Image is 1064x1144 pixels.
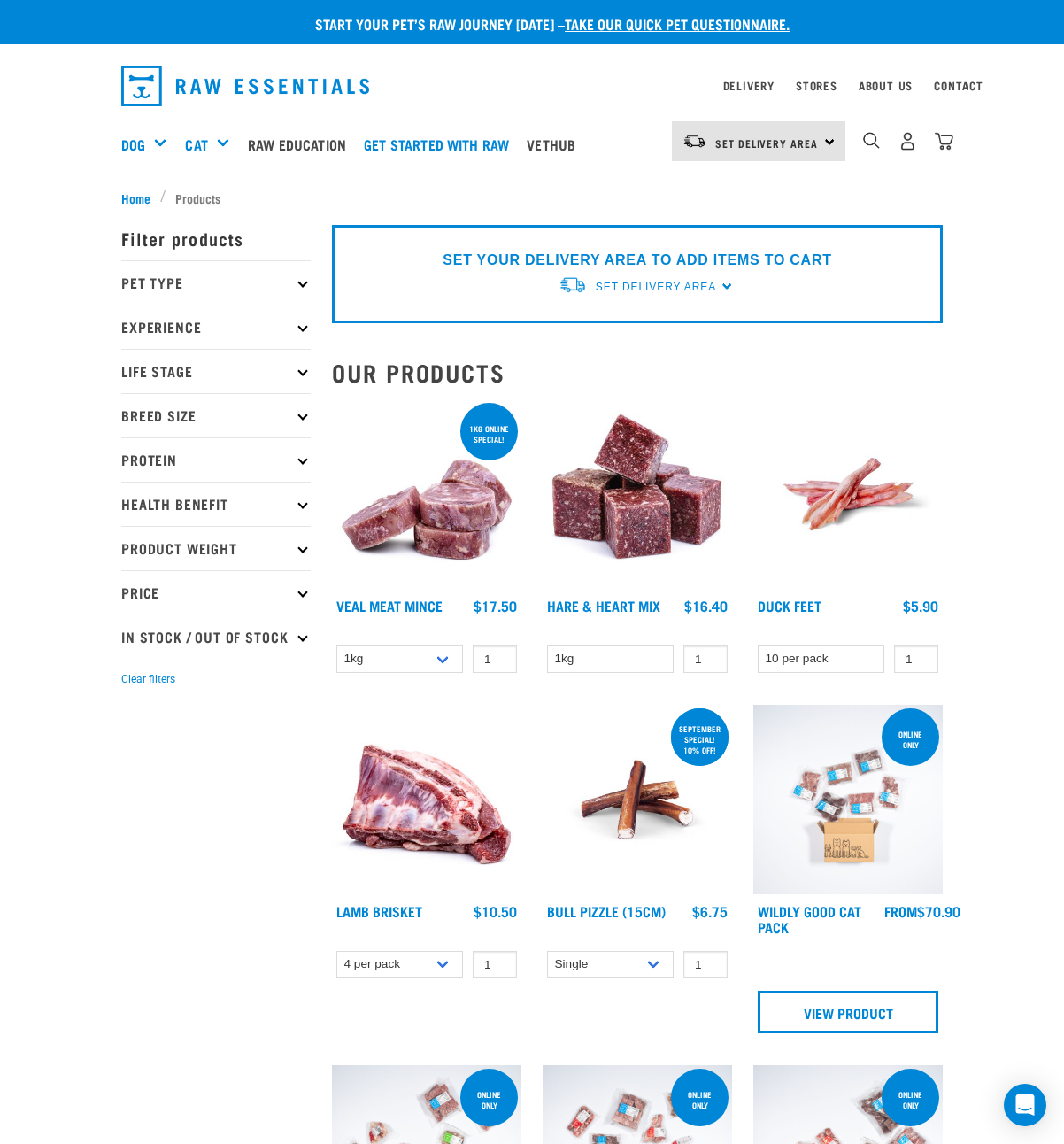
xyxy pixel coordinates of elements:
a: Home [121,189,160,207]
div: $10.50 [474,903,517,919]
input: 1 [473,951,517,978]
div: $5.90 [903,598,938,614]
a: Cat [185,134,207,155]
p: Pet Type [121,260,311,305]
div: $6.75 [692,903,728,919]
a: View Product [758,991,938,1033]
a: Dog [121,134,145,155]
img: 1160 Veal Meat Mince Medallions 01 [332,399,521,589]
div: Online Only [882,1081,939,1118]
img: van-moving.png [682,134,706,150]
a: About Us [859,82,913,89]
img: Raw Essentials Logo [121,66,369,106]
a: Wildly Good Cat Pack [758,907,861,931]
img: Pile Of Cubed Hare Heart For Pets [543,399,732,589]
input: 1 [683,951,728,978]
p: Health Benefit [121,482,311,526]
h2: Our Products [332,359,943,386]
p: In Stock / Out Of Stock [121,615,311,659]
a: Delivery [723,82,775,89]
div: $16.40 [684,598,728,614]
a: Veal Meat Mince [336,601,443,609]
p: SET YOUR DELIVERY AREA TO ADD ITEMS TO CART [443,250,831,271]
a: Duck Feet [758,601,821,609]
img: user.png [898,132,917,151]
div: $17.50 [474,598,517,614]
a: Lamb Brisket [336,907,422,915]
span: Set Delivery Area [596,281,716,293]
p: Price [121,570,311,615]
span: Home [121,189,150,207]
a: Bull Pizzle (15cm) [547,907,666,915]
a: Get started with Raw [359,109,522,180]
div: 1kg online special! [460,415,518,452]
input: 1 [894,645,938,673]
div: $70.90 [884,903,960,919]
img: van-moving.png [559,275,587,294]
div: September special! 10% off! [671,715,729,763]
a: Stores [796,82,837,89]
button: Clear filters [121,671,175,687]
div: ONLINE ONLY [882,721,939,758]
a: Contact [934,82,983,89]
img: Cat 0 2sec [753,705,943,894]
p: Filter products [121,216,311,260]
a: Vethub [522,109,589,180]
input: 1 [683,645,728,673]
p: Breed Size [121,393,311,437]
img: Raw Essentials Duck Feet Raw Meaty Bones For Dogs [753,399,943,589]
p: Protein [121,437,311,482]
img: 1240 Lamb Brisket Pieces 01 [332,705,521,894]
input: 1 [473,645,517,673]
img: home-icon@2x.png [935,132,953,151]
p: Experience [121,305,311,349]
a: Hare & Heart Mix [547,601,660,609]
p: Product Weight [121,526,311,570]
nav: dropdown navigation [107,58,957,113]
img: Bull Pizzle [543,705,732,894]
a: Raw Education [243,109,359,180]
div: Online Only [460,1081,518,1118]
div: Online Only [671,1081,729,1118]
span: FROM [884,907,917,915]
p: Life Stage [121,349,311,393]
span: Set Delivery Area [715,140,818,146]
nav: breadcrumbs [121,189,943,207]
img: home-icon-1@2x.png [863,132,880,149]
div: Open Intercom Messenger [1004,1084,1046,1126]
a: take our quick pet questionnaire. [565,19,790,27]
